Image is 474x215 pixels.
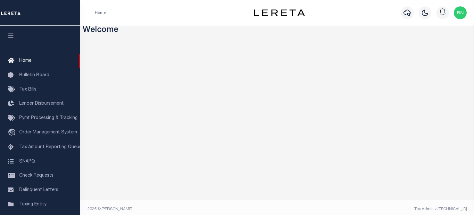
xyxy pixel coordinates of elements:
[19,202,46,207] span: Taxing Entity
[95,10,106,16] li: Home
[254,9,305,16] img: logo-dark.svg
[19,188,58,192] span: Delinquent Letters
[19,101,64,106] span: Lender Disbursement
[83,26,472,36] h3: Welcome
[19,59,31,63] span: Home
[19,87,37,92] span: Tax Bills
[19,159,35,163] span: SNAPQ
[454,6,467,19] img: svg+xml;base64,PHN2ZyB4bWxucz0iaHR0cDovL3d3dy53My5vcmcvMjAwMC9zdmciIHBvaW50ZXItZXZlbnRzPSJub25lIi...
[8,129,18,137] i: travel_explore
[19,116,78,120] span: Pymt Processing & Tracking
[83,206,277,212] div: 2025 © [PERSON_NAME].
[19,145,82,149] span: Tax Amount Reporting Queue
[19,73,49,77] span: Bulletin Board
[19,130,77,135] span: Order Management System
[282,206,467,212] div: Tax Admin v.[TECHNICAL_ID]
[19,173,54,178] span: Check Requests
